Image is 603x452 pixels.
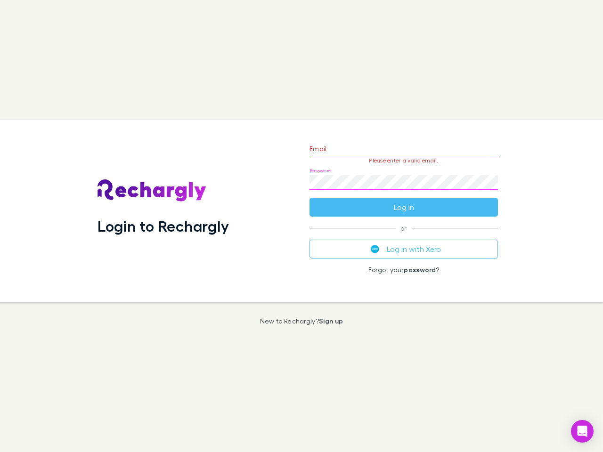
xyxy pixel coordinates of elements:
[98,217,229,235] h1: Login to Rechargly
[571,420,594,443] div: Open Intercom Messenger
[319,317,343,325] a: Sign up
[404,266,436,274] a: password
[310,167,332,174] label: Password
[310,266,498,274] p: Forgot your ?
[310,157,498,164] p: Please enter a valid email.
[310,240,498,258] button: Log in with Xero
[310,198,498,217] button: Log in
[98,179,207,202] img: Rechargly's Logo
[260,317,343,325] p: New to Rechargly?
[371,245,379,253] img: Xero's logo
